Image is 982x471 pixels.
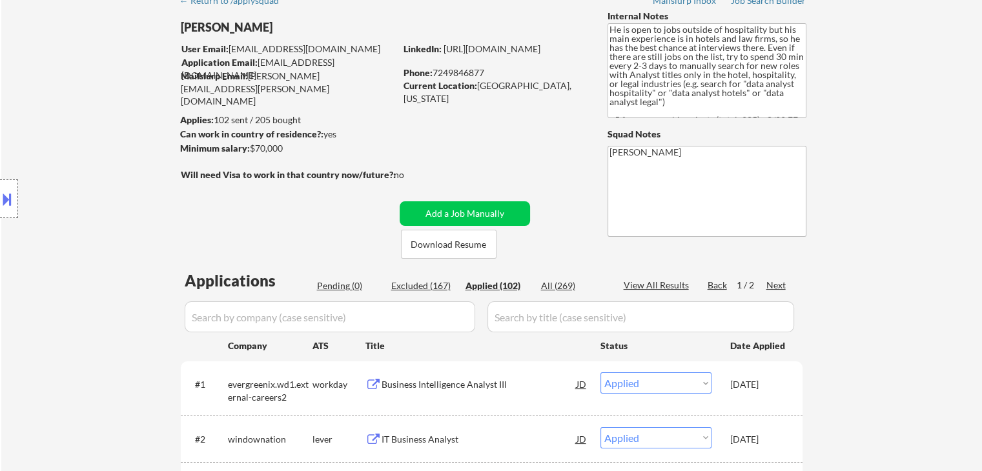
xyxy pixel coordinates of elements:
div: Status [600,334,711,357]
div: #1 [195,378,218,391]
div: JD [575,427,588,450]
div: Business Intelligence Analyst III [382,378,577,391]
div: Excluded (167) [391,279,456,292]
div: Company [228,339,312,352]
div: Next [766,279,787,292]
div: IT Business Analyst [382,433,577,446]
div: JD [575,372,588,396]
div: windownation [228,433,312,446]
div: [GEOGRAPHIC_DATA], [US_STATE] [404,79,586,105]
strong: Can work in country of residence?: [180,128,323,139]
input: Search by title (case sensitive) [487,301,794,332]
div: Back [708,279,728,292]
div: ATS [312,339,365,352]
div: 7249846877 [404,66,586,79]
strong: Application Email: [181,57,258,68]
div: Title [365,339,588,352]
div: [EMAIL_ADDRESS][DOMAIN_NAME] [181,56,395,81]
div: View All Results [624,279,693,292]
div: $70,000 [180,142,395,155]
a: [URL][DOMAIN_NAME] [444,43,540,54]
div: 102 sent / 205 bought [180,114,395,126]
div: workday [312,378,365,391]
strong: Will need Visa to work in that country now/future?: [181,169,396,180]
div: Pending (0) [317,279,382,292]
div: Applied (102) [465,279,530,292]
div: evergreenix.wd1.external-careers2 [228,378,312,403]
strong: Current Location: [404,80,477,91]
div: lever [312,433,365,446]
strong: Mailslurp Email: [181,70,248,81]
div: All (269) [541,279,606,292]
div: Date Applied [730,339,787,352]
div: Internal Notes [608,10,806,23]
div: yes [180,128,391,141]
strong: LinkedIn: [404,43,442,54]
div: [DATE] [730,378,787,391]
button: Add a Job Manually [400,201,530,226]
div: [EMAIL_ADDRESS][DOMAIN_NAME] [181,43,395,55]
div: [PERSON_NAME] [181,19,446,35]
div: [PERSON_NAME][EMAIL_ADDRESS][PERSON_NAME][DOMAIN_NAME] [181,70,395,108]
strong: User Email: [181,43,229,54]
div: no [394,168,431,181]
div: [DATE] [730,433,787,446]
button: Download Resume [401,230,496,259]
strong: Phone: [404,67,433,78]
div: #2 [195,433,218,446]
div: 1 / 2 [737,279,766,292]
div: Applications [185,273,312,288]
div: Squad Notes [608,128,806,141]
input: Search by company (case sensitive) [185,301,475,332]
